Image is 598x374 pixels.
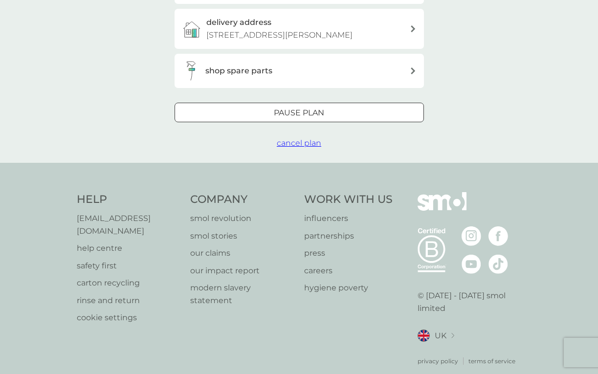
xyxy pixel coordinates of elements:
h3: shop spare parts [205,65,272,77]
a: modern slavery statement [190,282,294,307]
a: influencers [304,212,393,225]
a: delivery address[STREET_ADDRESS][PERSON_NAME] [175,9,424,48]
span: UK [435,330,446,342]
img: visit the smol Tiktok page [488,254,508,274]
a: rinse and return [77,294,181,307]
a: help centre [77,242,181,255]
h4: Company [190,192,294,207]
a: our claims [190,247,294,260]
img: smol [418,192,466,225]
img: visit the smol Youtube page [462,254,481,274]
a: our impact report [190,264,294,277]
span: cancel plan [277,138,321,148]
button: shop spare parts [175,54,424,88]
a: careers [304,264,393,277]
p: Pause plan [274,107,324,119]
a: hygiene poverty [304,282,393,294]
h4: Help [77,192,181,207]
a: smol stories [190,230,294,242]
img: select a new location [451,333,454,338]
a: cookie settings [77,311,181,324]
h4: Work With Us [304,192,393,207]
h3: delivery address [206,16,271,29]
a: press [304,247,393,260]
img: UK flag [418,330,430,342]
a: smol revolution [190,212,294,225]
img: visit the smol Facebook page [488,226,508,246]
a: terms of service [468,356,515,366]
a: [EMAIL_ADDRESS][DOMAIN_NAME] [77,212,181,237]
img: visit the smol Instagram page [462,226,481,246]
p: © [DATE] - [DATE] smol limited [418,289,522,314]
p: [STREET_ADDRESS][PERSON_NAME] [206,29,353,42]
a: privacy policy [418,356,458,366]
a: safety first [77,260,181,272]
a: partnerships [304,230,393,242]
button: cancel plan [277,137,321,150]
button: Pause plan [175,103,424,122]
a: carton recycling [77,277,181,289]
